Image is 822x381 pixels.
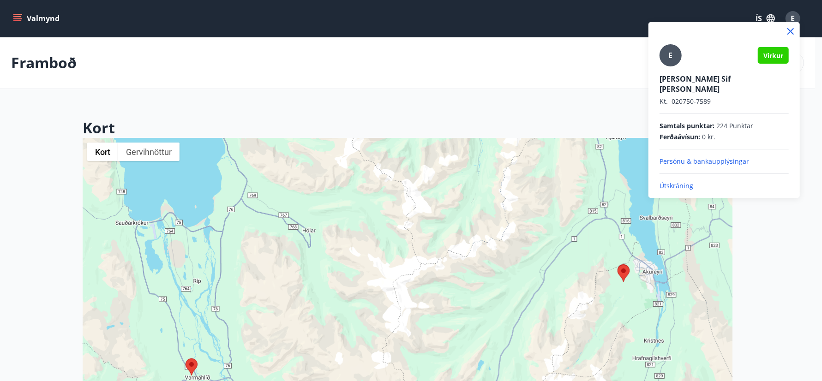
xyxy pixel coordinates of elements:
span: 224 Punktar [716,121,753,131]
p: Útskráning [660,181,789,190]
span: 0 kr. [702,132,715,142]
span: Virkur [763,51,783,60]
p: 020750-7589 [660,97,789,106]
p: Persónu & bankaupplýsingar [660,157,789,166]
span: Kt. [660,97,668,106]
span: Ferðaávísun : [660,132,700,142]
p: [PERSON_NAME] Sif [PERSON_NAME] [660,74,789,94]
span: Samtals punktar : [660,121,714,131]
span: E [669,50,673,60]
